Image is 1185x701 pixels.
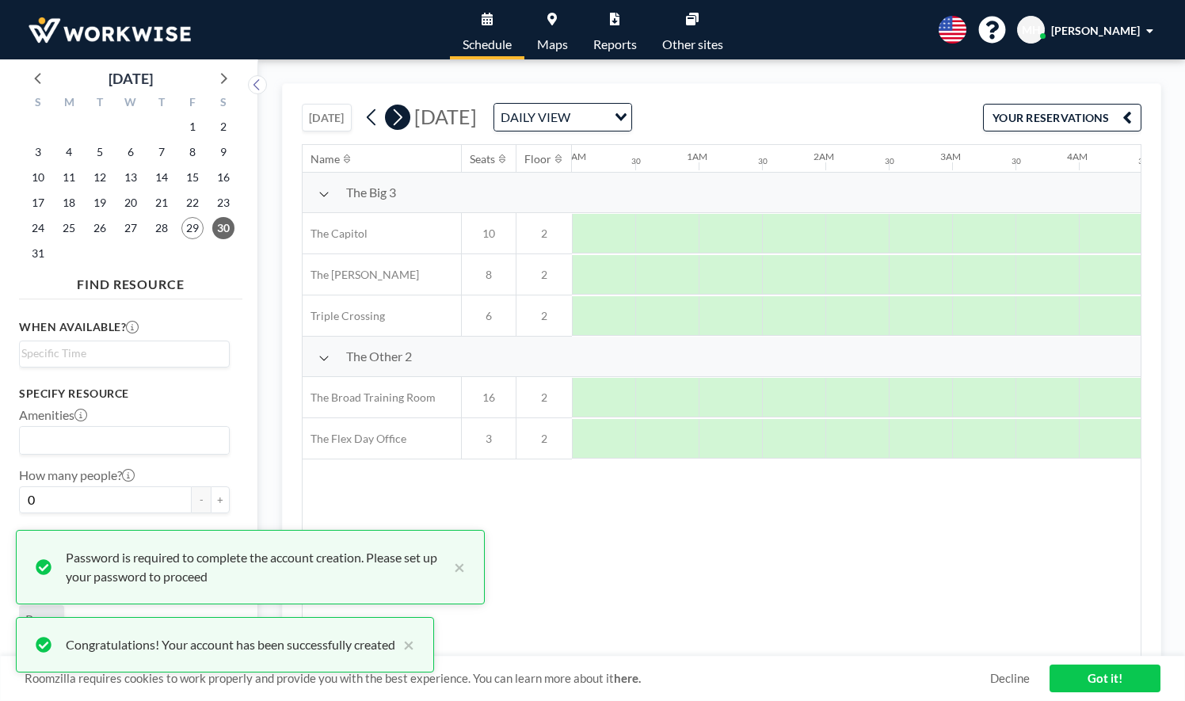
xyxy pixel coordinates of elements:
[940,150,961,162] div: 3AM
[662,38,723,51] span: Other sites
[631,156,641,166] div: 30
[1051,24,1140,37] span: [PERSON_NAME]
[346,349,412,364] span: The Other 2
[89,141,111,163] span: Tuesday, August 5, 2025
[462,391,516,405] span: 16
[212,166,234,189] span: Saturday, August 16, 2025
[212,217,234,239] span: Saturday, August 30, 2025
[151,192,173,214] span: Thursday, August 21, 2025
[192,486,211,513] button: -
[181,141,204,163] span: Friday, August 8, 2025
[303,268,419,282] span: The [PERSON_NAME]
[813,150,834,162] div: 2AM
[146,93,177,114] div: T
[181,116,204,138] span: Friday, August 1, 2025
[212,141,234,163] span: Saturday, August 9, 2025
[1067,150,1088,162] div: 4AM
[23,93,54,114] div: S
[120,141,142,163] span: Wednesday, August 6, 2025
[54,93,85,114] div: M
[516,432,572,446] span: 2
[212,192,234,214] span: Saturday, August 23, 2025
[560,150,586,162] div: 12AM
[990,671,1030,686] a: Decline
[58,141,80,163] span: Monday, August 4, 2025
[21,430,220,451] input: Search for option
[116,93,147,114] div: W
[462,432,516,446] span: 3
[302,104,352,131] button: [DATE]
[311,152,340,166] div: Name
[462,227,516,241] span: 10
[58,217,80,239] span: Monday, August 25, 2025
[346,185,396,200] span: The Big 3
[516,227,572,241] span: 2
[89,217,111,239] span: Tuesday, August 26, 2025
[27,192,49,214] span: Sunday, August 17, 2025
[58,166,80,189] span: Monday, August 11, 2025
[181,166,204,189] span: Friday, August 15, 2025
[66,548,446,586] div: Password is required to complete the account creation. Please set up your password to proceed
[983,104,1141,131] button: YOUR RESERVATIONS
[1022,23,1041,37] span: MH
[27,141,49,163] span: Sunday, August 3, 2025
[211,486,230,513] button: +
[19,387,230,401] h3: Specify resource
[89,166,111,189] span: Tuesday, August 12, 2025
[120,217,142,239] span: Wednesday, August 27, 2025
[463,38,512,51] span: Schedule
[58,192,80,214] span: Monday, August 18, 2025
[85,93,116,114] div: T
[414,105,477,128] span: [DATE]
[151,166,173,189] span: Thursday, August 14, 2025
[758,156,768,166] div: 30
[593,38,637,51] span: Reports
[516,268,572,282] span: 2
[497,107,573,128] span: DAILY VIEW
[885,156,894,166] div: 30
[524,152,551,166] div: Floor
[19,526,48,542] label: Floor
[462,268,516,282] span: 8
[151,217,173,239] span: Thursday, August 28, 2025
[177,93,208,114] div: F
[208,93,238,114] div: S
[27,166,49,189] span: Sunday, August 10, 2025
[19,467,135,483] label: How many people?
[303,391,436,405] span: The Broad Training Room
[27,217,49,239] span: Sunday, August 24, 2025
[20,427,229,454] div: Search for option
[109,67,153,90] div: [DATE]
[575,107,605,128] input: Search for option
[181,192,204,214] span: Friday, August 22, 2025
[19,407,87,423] label: Amenities
[446,548,465,586] button: close
[27,242,49,265] span: Sunday, August 31, 2025
[303,227,368,241] span: The Capitol
[470,152,495,166] div: Seats
[614,671,641,685] a: here.
[120,166,142,189] span: Wednesday, August 13, 2025
[25,611,58,627] span: Room
[462,309,516,323] span: 6
[303,432,406,446] span: The Flex Day Office
[151,141,173,163] span: Thursday, August 7, 2025
[516,391,572,405] span: 2
[21,345,220,362] input: Search for option
[25,14,194,46] img: organization-logo
[516,309,572,323] span: 2
[303,309,385,323] span: Triple Crossing
[395,635,414,654] button: close
[1138,156,1148,166] div: 30
[20,341,229,365] div: Search for option
[89,192,111,214] span: Tuesday, August 19, 2025
[687,150,707,162] div: 1AM
[1012,156,1021,166] div: 30
[66,635,395,654] div: Congratulations! Your account has been successfully created
[181,217,204,239] span: Friday, August 29, 2025
[120,192,142,214] span: Wednesday, August 20, 2025
[212,116,234,138] span: Saturday, August 2, 2025
[19,270,242,292] h4: FIND RESOURCE
[25,671,990,686] span: Roomzilla requires cookies to work properly and provide you with the best experience. You can lea...
[1050,665,1160,692] a: Got it!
